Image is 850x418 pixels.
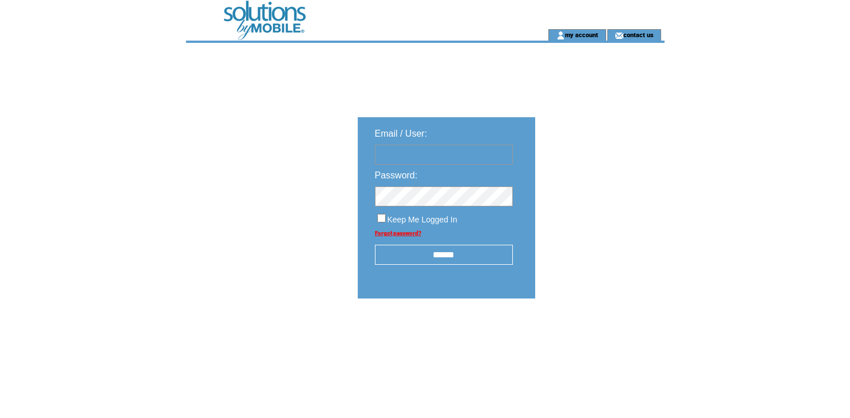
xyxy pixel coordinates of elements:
img: transparent.png [568,327,626,341]
img: account_icon.gif [556,31,565,40]
a: my account [565,31,598,38]
a: contact us [623,31,654,38]
a: Forgot password? [375,230,421,236]
span: Email / User: [375,129,428,138]
span: Password: [375,170,418,180]
span: Keep Me Logged In [388,215,457,224]
img: contact_us_icon.gif [615,31,623,40]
